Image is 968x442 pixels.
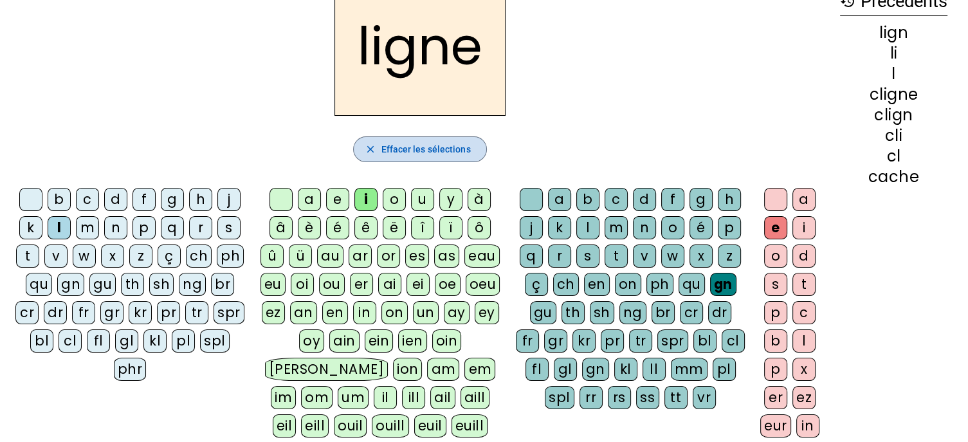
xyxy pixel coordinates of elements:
div: ion [393,358,423,381]
div: gn [57,273,84,296]
div: r [189,216,212,239]
div: i [354,188,378,211]
div: spl [200,329,230,353]
div: w [661,244,684,268]
div: on [615,273,641,296]
div: es [405,244,429,268]
div: è [298,216,321,239]
div: euil [414,414,446,437]
div: ss [636,386,659,409]
div: û [260,244,284,268]
div: m [605,216,628,239]
div: spr [214,301,244,324]
div: v [44,244,68,268]
div: gl [115,329,138,353]
div: cli [840,128,947,143]
div: q [520,244,543,268]
div: ï [439,216,462,239]
div: au [317,244,343,268]
div: ai [378,273,401,296]
div: br [211,273,234,296]
div: oin [432,329,462,353]
div: ê [354,216,378,239]
div: gn [582,358,609,381]
div: ü [289,244,312,268]
div: cligne [840,87,947,102]
div: en [584,273,610,296]
div: ll [643,358,666,381]
div: w [73,244,96,268]
div: dr [44,301,67,324]
div: a [298,188,321,211]
div: er [350,273,373,296]
div: x [792,358,816,381]
div: ou [319,273,345,296]
div: ë [383,216,406,239]
div: gu [89,273,116,296]
div: oi [291,273,314,296]
div: gr [100,301,123,324]
div: t [16,244,39,268]
div: vr [693,386,716,409]
div: b [764,329,787,353]
div: à [468,188,491,211]
div: [PERSON_NAME] [265,358,388,381]
div: u [411,188,434,211]
div: l [792,329,816,353]
div: ien [398,329,427,353]
div: ouill [372,414,408,437]
div: s [217,216,241,239]
div: cr [680,301,703,324]
div: é [326,216,349,239]
div: ouil [334,414,367,437]
div: c [76,188,99,211]
div: kl [614,358,637,381]
span: Effacer les sélections [381,142,470,157]
div: bl [30,329,53,353]
div: cl [840,149,947,164]
div: n [104,216,127,239]
div: il [374,386,397,409]
div: gr [544,329,567,353]
div: p [132,216,156,239]
div: l [48,216,71,239]
div: eill [301,414,329,437]
div: t [605,244,628,268]
div: mm [671,358,708,381]
div: r [548,244,571,268]
div: um [338,386,369,409]
div: g [161,188,184,211]
div: spl [545,386,574,409]
div: l [840,66,947,82]
div: in [796,414,819,437]
div: gl [554,358,577,381]
div: a [792,188,816,211]
div: a [548,188,571,211]
div: z [129,244,152,268]
div: qu [26,273,52,296]
div: cache [840,169,947,185]
div: ph [217,244,244,268]
div: ng [179,273,206,296]
div: ng [619,301,646,324]
div: ch [553,273,579,296]
div: fl [525,358,549,381]
div: j [217,188,241,211]
div: li [840,46,947,61]
div: n [633,216,656,239]
div: im [271,386,296,409]
div: o [661,216,684,239]
div: o [383,188,406,211]
div: qu [679,273,705,296]
div: pl [172,329,195,353]
div: q [161,216,184,239]
div: x [101,244,124,268]
div: h [189,188,212,211]
div: ch [186,244,212,268]
div: ez [262,301,285,324]
div: c [792,301,816,324]
div: or [377,244,400,268]
div: x [689,244,713,268]
div: cl [722,329,745,353]
div: f [661,188,684,211]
